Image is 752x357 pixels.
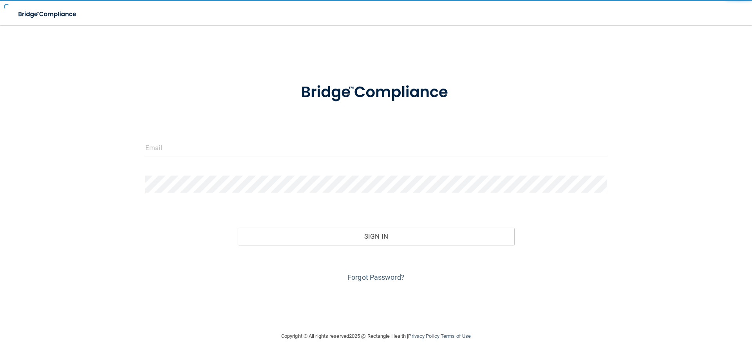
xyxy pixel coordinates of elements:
img: bridge_compliance_login_screen.278c3ca4.svg [12,6,84,22]
button: Sign In [238,228,515,245]
div: Copyright © All rights reserved 2025 @ Rectangle Health | | [233,324,519,349]
img: bridge_compliance_login_screen.278c3ca4.svg [285,72,467,113]
a: Privacy Policy [408,333,439,339]
a: Terms of Use [441,333,471,339]
a: Forgot Password? [347,273,405,281]
input: Email [145,139,607,156]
